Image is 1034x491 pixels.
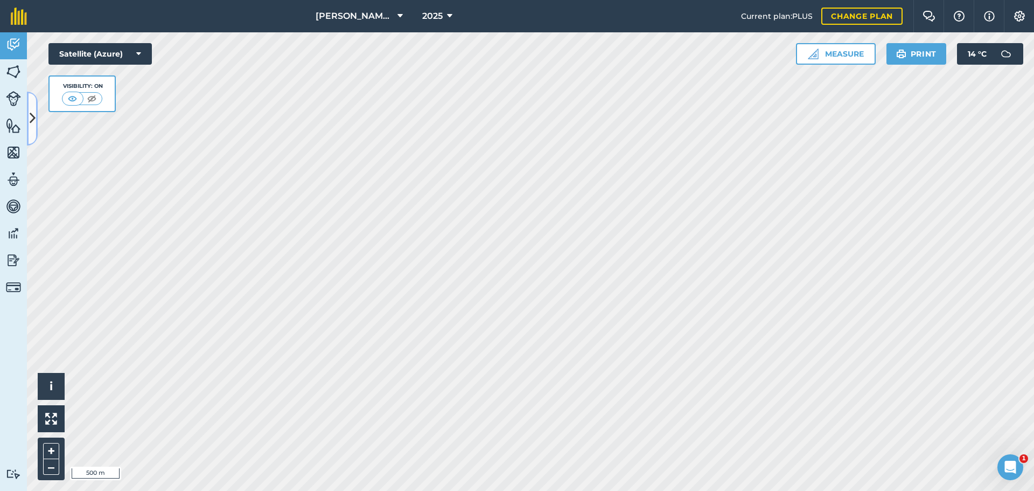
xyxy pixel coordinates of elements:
img: svg+xml;base64,PD94bWwgdmVyc2lvbj0iMS4wIiBlbmNvZGluZz0idXRmLTgiPz4KPCEtLSBHZW5lcmF0b3I6IEFkb2JlIE... [6,198,21,215]
img: svg+xml;base64,PHN2ZyB4bWxucz0iaHR0cDovL3d3dy53My5vcmcvMjAwMC9zdmciIHdpZHRoPSI1NiIgaGVpZ2h0PSI2MC... [6,64,21,80]
img: svg+xml;base64,PD94bWwgdmVyc2lvbj0iMS4wIiBlbmNvZGluZz0idXRmLTgiPz4KPCEtLSBHZW5lcmF0b3I6IEFkb2JlIE... [6,225,21,241]
a: Change plan [821,8,903,25]
button: i [38,373,65,400]
img: svg+xml;base64,PD94bWwgdmVyc2lvbj0iMS4wIiBlbmNvZGluZz0idXRmLTgiPz4KPCEtLSBHZW5lcmF0b3I6IEFkb2JlIE... [6,469,21,479]
span: [PERSON_NAME] Family Farms [316,10,393,23]
button: – [43,459,59,475]
span: 14 ° C [968,43,987,65]
span: 1 [1019,454,1028,463]
img: A cog icon [1013,11,1026,22]
img: svg+xml;base64,PD94bWwgdmVyc2lvbj0iMS4wIiBlbmNvZGluZz0idXRmLTgiPz4KPCEtLSBHZW5lcmF0b3I6IEFkb2JlIE... [995,43,1017,65]
button: Measure [796,43,876,65]
button: Print [886,43,947,65]
img: A question mark icon [953,11,966,22]
img: svg+xml;base64,PHN2ZyB4bWxucz0iaHR0cDovL3d3dy53My5vcmcvMjAwMC9zdmciIHdpZHRoPSI1MCIgaGVpZ2h0PSI0MC... [66,93,79,104]
img: svg+xml;base64,PHN2ZyB4bWxucz0iaHR0cDovL3d3dy53My5vcmcvMjAwMC9zdmciIHdpZHRoPSI1MCIgaGVpZ2h0PSI0MC... [85,93,99,104]
img: svg+xml;base64,PHN2ZyB4bWxucz0iaHR0cDovL3d3dy53My5vcmcvMjAwMC9zdmciIHdpZHRoPSI1NiIgaGVpZ2h0PSI2MC... [6,117,21,134]
img: fieldmargin Logo [11,8,27,25]
img: Ruler icon [808,49,819,59]
span: 2025 [422,10,443,23]
iframe: Intercom live chat [997,454,1023,480]
button: 14 °C [957,43,1023,65]
div: Visibility: On [62,82,103,91]
img: Two speech bubbles overlapping with the left bubble in the forefront [923,11,935,22]
img: svg+xml;base64,PD94bWwgdmVyc2lvbj0iMS4wIiBlbmNvZGluZz0idXRmLTgiPz4KPCEtLSBHZW5lcmF0b3I6IEFkb2JlIE... [6,37,21,53]
button: + [43,443,59,459]
img: svg+xml;base64,PD94bWwgdmVyc2lvbj0iMS4wIiBlbmNvZGluZz0idXRmLTgiPz4KPCEtLSBHZW5lcmF0b3I6IEFkb2JlIE... [6,280,21,295]
button: Satellite (Azure) [48,43,152,65]
span: Current plan : PLUS [741,10,813,22]
img: svg+xml;base64,PD94bWwgdmVyc2lvbj0iMS4wIiBlbmNvZGluZz0idXRmLTgiPz4KPCEtLSBHZW5lcmF0b3I6IEFkb2JlIE... [6,91,21,106]
img: Four arrows, one pointing top left, one top right, one bottom right and the last bottom left [45,413,57,425]
img: svg+xml;base64,PHN2ZyB4bWxucz0iaHR0cDovL3d3dy53My5vcmcvMjAwMC9zdmciIHdpZHRoPSIxNyIgaGVpZ2h0PSIxNy... [984,10,995,23]
img: svg+xml;base64,PD94bWwgdmVyc2lvbj0iMS4wIiBlbmNvZGluZz0idXRmLTgiPz4KPCEtLSBHZW5lcmF0b3I6IEFkb2JlIE... [6,171,21,188]
img: svg+xml;base64,PD94bWwgdmVyc2lvbj0iMS4wIiBlbmNvZGluZz0idXRmLTgiPz4KPCEtLSBHZW5lcmF0b3I6IEFkb2JlIE... [6,252,21,268]
span: i [50,379,53,393]
img: svg+xml;base64,PHN2ZyB4bWxucz0iaHR0cDovL3d3dy53My5vcmcvMjAwMC9zdmciIHdpZHRoPSIxOSIgaGVpZ2h0PSIyNC... [896,47,906,60]
img: svg+xml;base64,PHN2ZyB4bWxucz0iaHR0cDovL3d3dy53My5vcmcvMjAwMC9zdmciIHdpZHRoPSI1NiIgaGVpZ2h0PSI2MC... [6,144,21,161]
